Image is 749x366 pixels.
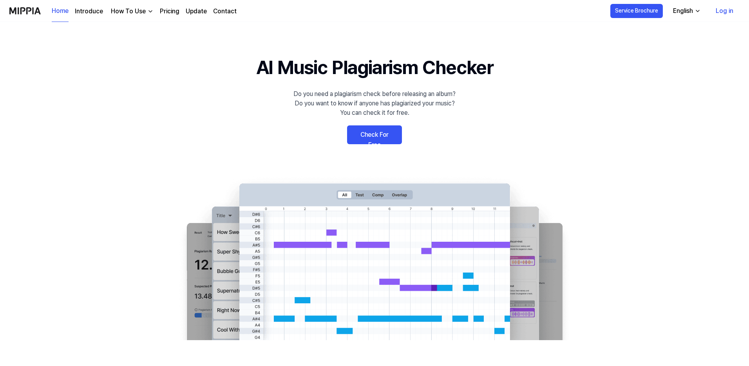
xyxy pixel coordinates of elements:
[160,7,179,16] a: Pricing
[610,4,663,18] button: Service Brochure
[256,53,493,82] h1: AI Music Plagiarism Checker
[667,3,706,19] button: English
[293,89,456,118] div: Do you need a plagiarism check before releasing an album? Do you want to know if anyone has plagi...
[52,0,69,22] a: Home
[75,7,103,16] a: Introduce
[171,176,578,340] img: main Image
[147,8,154,14] img: down
[109,7,147,16] div: How To Use
[671,6,695,16] div: English
[186,7,207,16] a: Update
[213,7,237,16] a: Contact
[347,125,402,144] a: Check For Free
[109,7,154,16] button: How To Use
